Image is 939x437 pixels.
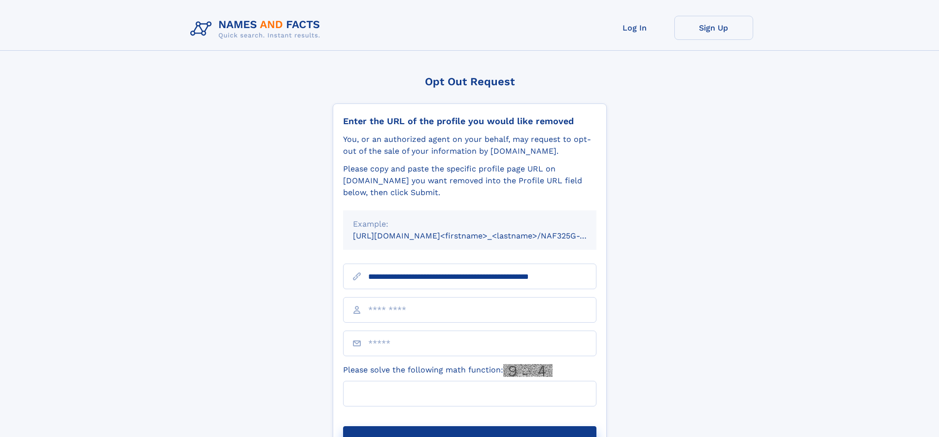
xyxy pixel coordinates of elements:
[343,163,596,199] div: Please copy and paste the specific profile page URL on [DOMAIN_NAME] you want removed into the Pr...
[595,16,674,40] a: Log In
[333,75,607,88] div: Opt Out Request
[353,231,615,240] small: [URL][DOMAIN_NAME]<firstname>_<lastname>/NAF325G-xxxxxxxx
[186,16,328,42] img: Logo Names and Facts
[353,218,587,230] div: Example:
[343,134,596,157] div: You, or an authorized agent on your behalf, may request to opt-out of the sale of your informatio...
[343,116,596,127] div: Enter the URL of the profile you would like removed
[674,16,753,40] a: Sign Up
[343,364,553,377] label: Please solve the following math function:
